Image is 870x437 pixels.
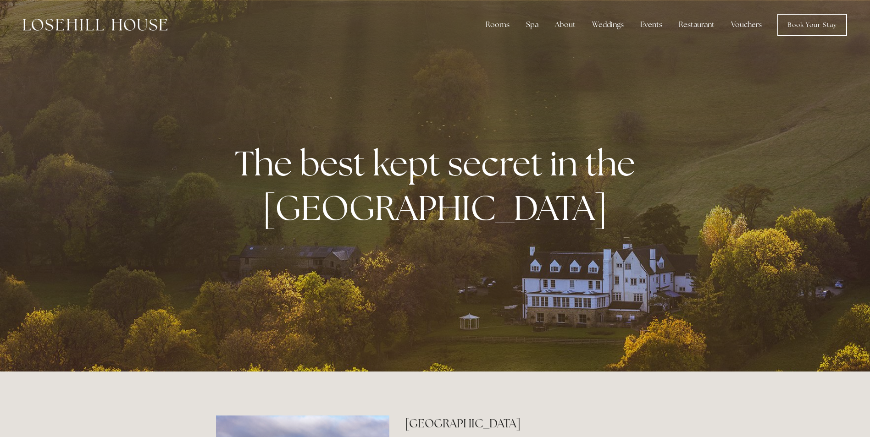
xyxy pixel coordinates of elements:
[724,16,769,34] a: Vouchers
[519,16,546,34] div: Spa
[585,16,631,34] div: Weddings
[478,16,517,34] div: Rooms
[235,141,643,230] strong: The best kept secret in the [GEOGRAPHIC_DATA]
[405,415,654,432] h2: [GEOGRAPHIC_DATA]
[23,19,167,31] img: Losehill House
[633,16,670,34] div: Events
[548,16,583,34] div: About
[777,14,847,36] a: Book Your Stay
[671,16,722,34] div: Restaurant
